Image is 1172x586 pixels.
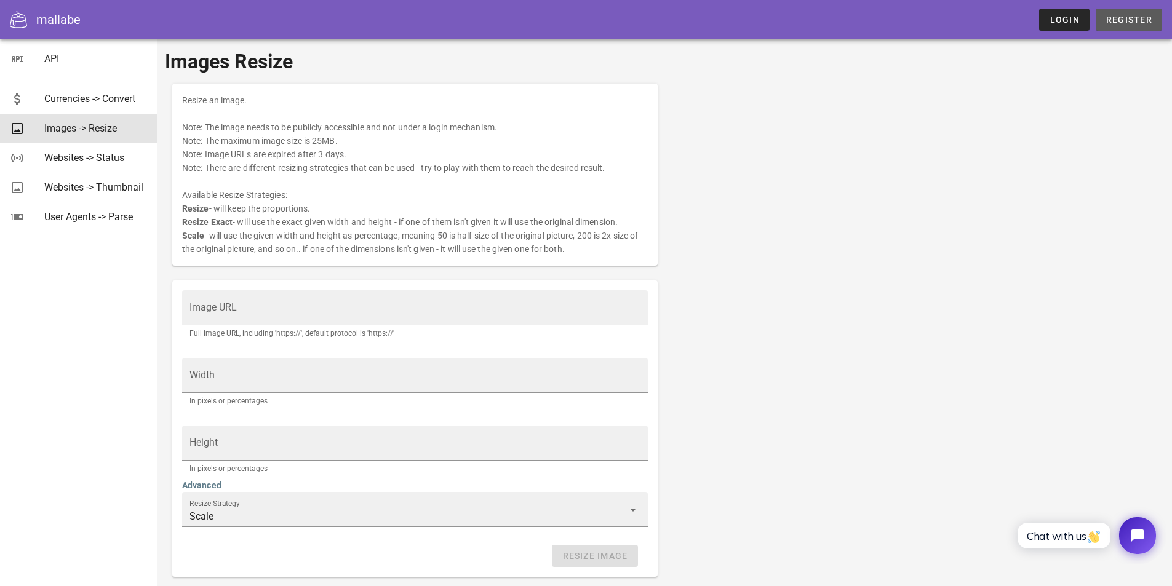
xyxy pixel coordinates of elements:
div: Resize an image. Note: The image needs to be publicly accessible and not under a login mechanism.... [172,84,658,266]
b: Resize [182,204,209,213]
label: Resize Strategy [189,499,240,509]
iframe: Tidio Chat [1004,507,1166,564]
a: Register [1096,9,1162,31]
h4: Advanced [182,478,648,492]
div: Websites -> Thumbnail [44,181,148,193]
h1: Images Resize [165,47,1165,76]
a: Login [1039,9,1089,31]
div: User Agents -> Parse [44,211,148,223]
span: Register [1106,15,1152,25]
b: Resize Exact [182,217,233,227]
b: Scale [182,231,205,240]
div: In pixels or percentages [189,465,640,472]
div: In pixels or percentages [189,397,640,405]
div: Websites -> Status [44,152,148,164]
div: Images -> Resize [44,122,148,134]
div: Currencies -> Convert [44,93,148,105]
div: mallabe [36,10,81,29]
u: Available Resize Strategies: [182,190,287,200]
span: Login [1049,15,1079,25]
div: Full image URL, including 'https://', default protocol is 'https://' [189,330,640,337]
div: API [44,53,148,65]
